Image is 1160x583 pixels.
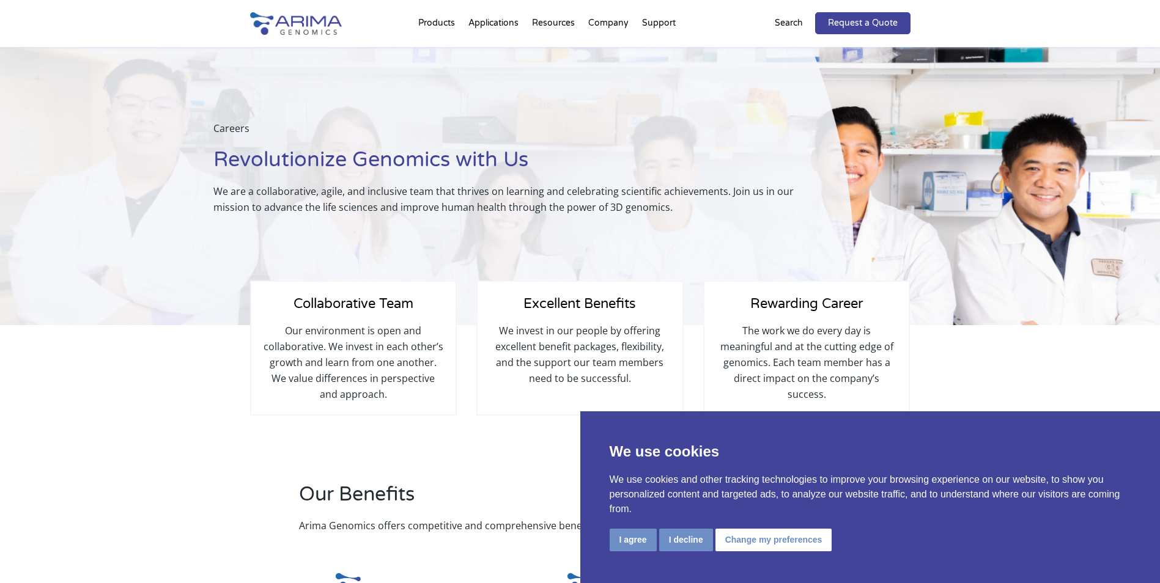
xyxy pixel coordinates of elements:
h2: Our Benefits [299,481,736,518]
p: Search [775,15,803,31]
p: We use cookies [610,441,1131,463]
p: We use cookies and other tracking technologies to improve your browsing experience on our website... [610,472,1131,516]
span: Collaborative Team [294,296,413,312]
a: Request a Quote [815,12,911,34]
span: Excellent Benefits [523,296,636,312]
p: Our environment is open and collaborative. We invest in each other’s growth and learn from one an... [264,323,443,402]
p: We are a collaborative, agile, and inclusive team that thrives on learning and celebrating scient... [213,183,824,215]
p: Careers [213,120,824,146]
p: Arima Genomics offers competitive and comprehensive benefits. [299,518,736,533]
p: The work we do every day is meaningful and at the cutting edge of genomics. Each team member has ... [717,323,896,402]
span: Rewarding Career [750,296,863,312]
h1: Revolutionize Genomics with Us [213,146,824,183]
button: Change my preferences [715,529,832,551]
button: I agree [610,529,657,551]
img: Arima-Genomics-logo [250,12,342,35]
p: We invest in our people by offering excellent benefit packages, flexibility, and the support our ... [490,323,670,386]
button: I decline [659,529,713,551]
